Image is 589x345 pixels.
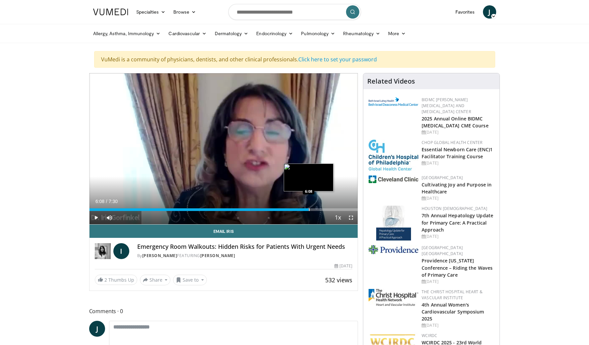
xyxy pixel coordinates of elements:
[252,27,297,40] a: Endocrinology
[369,175,418,183] img: 1ef99228-8384-4f7a-af87-49a18d542794.png.150x105_q85_autocrop_double_scale_upscale_version-0.2.jpg
[483,5,496,19] a: J
[422,206,487,211] a: Houston [DEMOGRAPHIC_DATA]
[422,146,493,160] a: Essential Newborn Care (ENC)1 Facilitator Training Course
[422,279,494,285] div: [DATE]
[109,199,118,204] span: 7:30
[367,77,415,85] h4: Related Videos
[422,212,493,233] a: 7th Annual Hepatology Update for Primary Care: A Practical Approach
[422,129,494,135] div: [DATE]
[422,322,494,328] div: [DATE]
[422,333,437,338] a: WCIRDC
[376,206,411,241] img: 83b65fa9-3c25-403e-891e-c43026028dd2.jpg.150x105_q85_autocrop_double_scale_upscale_version-0.2.jpg
[369,97,418,106] img: c96b19ec-a48b-46a9-9095-935f19585444.png.150x105_q85_autocrop_double_scale_upscale_version-0.2.png
[137,253,353,259] div: By FEATURING
[104,277,107,283] span: 2
[422,234,494,240] div: [DATE]
[422,160,494,166] div: [DATE]
[344,211,358,224] button: Fullscreen
[422,140,482,145] a: CHOP Global Health Center
[422,257,493,278] a: Providence [US_STATE] Conference – Riding the Waves of Primary Care
[95,275,137,285] a: 2 Thumbs Up
[422,245,463,256] a: [GEOGRAPHIC_DATA] [GEOGRAPHIC_DATA]
[422,302,484,322] a: 4th Annual Women's Cardiovascular Symposium 2025
[422,175,463,180] a: [GEOGRAPHIC_DATA]
[94,51,495,68] div: VuMedi is a community of physicians, dentists, and other clinical professionals.
[384,27,410,40] a: More
[89,211,103,224] button: Play
[422,195,494,201] div: [DATE]
[297,27,339,40] a: Pulmonology
[422,115,489,129] a: 2025 Annual Online BIDMC [MEDICAL_DATA] CME Course
[369,140,418,171] img: 8fbf8b72-0f77-40e1-90f4-9648163fd298.jpg.150x105_q85_autocrop_double_scale_upscale_version-0.2.jpg
[106,199,107,204] span: /
[95,199,104,204] span: 6:08
[422,289,483,301] a: The Christ Hospital Heart & Vascular Institute
[334,263,352,269] div: [DATE]
[200,253,235,258] a: [PERSON_NAME]
[339,27,384,40] a: Rheumatology
[422,181,492,195] a: Cultivating Joy and Purpose in Healthcare
[132,5,170,19] a: Specialties
[164,27,210,40] a: Cardiovascular
[284,164,333,191] img: image.jpeg
[137,243,353,250] h4: Emergency Room Walkouts: Hidden Risks for Patients With Urgent Needs
[169,5,200,19] a: Browse
[325,276,352,284] span: 532 views
[211,27,253,40] a: Dermatology
[89,321,105,337] a: J
[228,4,361,20] input: Search topics, interventions
[89,225,358,238] a: Email Iris
[369,245,418,254] img: 9aead070-c8c9-47a8-a231-d8565ac8732e.png.150x105_q85_autocrop_double_scale_upscale_version-0.2.jpg
[451,5,479,19] a: Favorites
[142,253,177,258] a: [PERSON_NAME]
[140,275,171,285] button: Share
[89,73,358,225] video-js: Video Player
[95,243,111,259] img: Dr. Iris Gorfinkel
[422,97,471,114] a: BIDMC [PERSON_NAME][MEDICAL_DATA] and [MEDICAL_DATA] Center
[298,56,377,63] a: Click here to set your password
[369,289,418,306] img: 32b1860c-ff7d-4915-9d2b-64ca529f373e.jpg.150x105_q85_autocrop_double_scale_upscale_version-0.2.jpg
[89,208,358,211] div: Progress Bar
[89,307,358,315] span: Comments 0
[93,9,128,15] img: VuMedi Logo
[331,211,344,224] button: Playback Rate
[103,211,116,224] button: Mute
[113,243,129,259] a: I
[89,27,165,40] a: Allergy, Asthma, Immunology
[173,275,207,285] button: Save to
